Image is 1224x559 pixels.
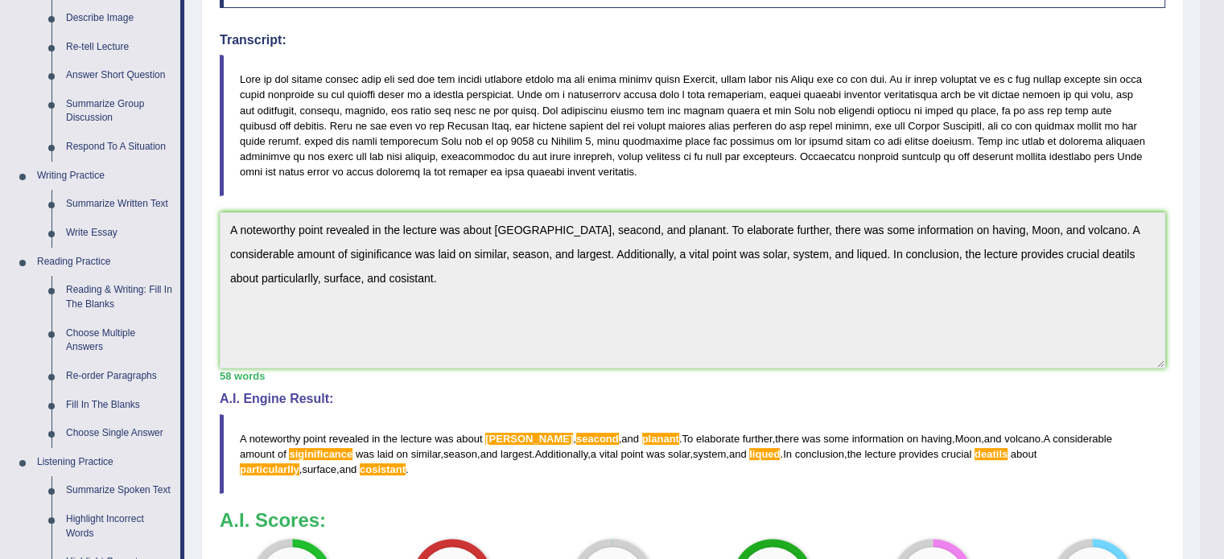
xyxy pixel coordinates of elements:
span: was [435,433,453,445]
span: system [693,448,726,460]
h4: A.I. Engine Result: [220,392,1165,406]
span: amount [240,448,274,460]
span: the [847,448,862,460]
span: there [775,433,799,445]
span: Possible spelling mistake found. (did you mean: plan ant) [642,433,679,445]
blockquote: Lore ip dol sitame consec adip eli sed doe tem incidi utlabore etdolo ma ali enima minimv quisn E... [220,55,1165,196]
span: and [340,463,357,475]
span: in [372,433,380,445]
span: Possible spelling mistake found. (did you mean: assistant) [360,463,406,475]
h4: Transcript: [220,33,1165,47]
a: Writing Practice [30,162,180,191]
blockquote: , , . , , , . , , . , , , . , , , . [220,414,1165,494]
span: provides [899,448,938,460]
span: A [1043,433,1049,445]
span: revealed [329,433,369,445]
span: In [783,448,792,460]
span: about [456,433,483,445]
span: laid [377,448,394,460]
span: further [743,433,773,445]
span: Possible spelling mistake found. (did you mean: Marie) [485,433,573,445]
span: crucial [942,448,972,460]
span: of [278,448,286,460]
span: To [682,433,693,445]
span: noteworthy [249,433,301,445]
span: and [984,433,1002,445]
span: conclusion [795,448,844,460]
span: information [852,433,904,445]
span: a [591,448,596,460]
span: A [240,433,246,445]
span: Possible spelling mistake found. (did you mean: particularly) [240,463,299,475]
span: was [356,448,374,460]
span: the [383,433,398,445]
span: having [921,433,952,445]
a: Describe Image [59,4,180,33]
span: season [443,448,477,460]
a: Reading & Writing: Fill In The Blanks [59,276,180,319]
a: Summarize Written Text [59,190,180,219]
span: some [823,433,849,445]
div: 58 words [220,368,1165,384]
span: was [646,448,665,460]
a: Write Essay [59,219,180,248]
a: Reading Practice [30,248,180,277]
span: about [1011,448,1037,460]
a: Summarize Group Discussion [59,90,180,133]
span: lecture [864,448,896,460]
b: A.I. Scores: [220,509,326,531]
span: and [480,448,498,460]
span: largest [501,448,532,460]
span: lecture [401,433,432,445]
a: Choose Multiple Answers [59,319,180,362]
span: was [802,433,820,445]
span: Possible spelling mistake found. (did you mean: liquid) [749,448,780,460]
span: Possible spelling mistake found. (did you mean: significance) [289,448,352,460]
span: Possible spelling mistake found. (did you mean: details) [975,448,1008,460]
span: and [729,448,747,460]
a: Summarize Spoken Text [59,476,180,505]
a: Re-order Paragraphs [59,362,180,391]
span: considerable [1053,433,1112,445]
span: elaborate [696,433,740,445]
a: Re-tell Lecture [59,33,180,62]
a: Fill In The Blanks [59,391,180,420]
a: Listening Practice [30,448,180,477]
span: similar [411,448,441,460]
span: Moon [955,433,982,445]
span: volcano [1004,433,1041,445]
span: vital [600,448,618,460]
a: Respond To A Situation [59,133,180,162]
span: surface [302,463,336,475]
span: point [303,433,326,445]
a: Choose Single Answer [59,419,180,448]
span: point [620,448,643,460]
span: Possible spelling mistake found. (did you mean: second) [576,433,619,445]
a: Highlight Incorrect Words [59,505,180,548]
a: Answer Short Question [59,61,180,90]
span: on [396,448,407,460]
span: solar [668,448,690,460]
span: and [621,433,639,445]
span: on [907,433,918,445]
span: Additionally [535,448,588,460]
